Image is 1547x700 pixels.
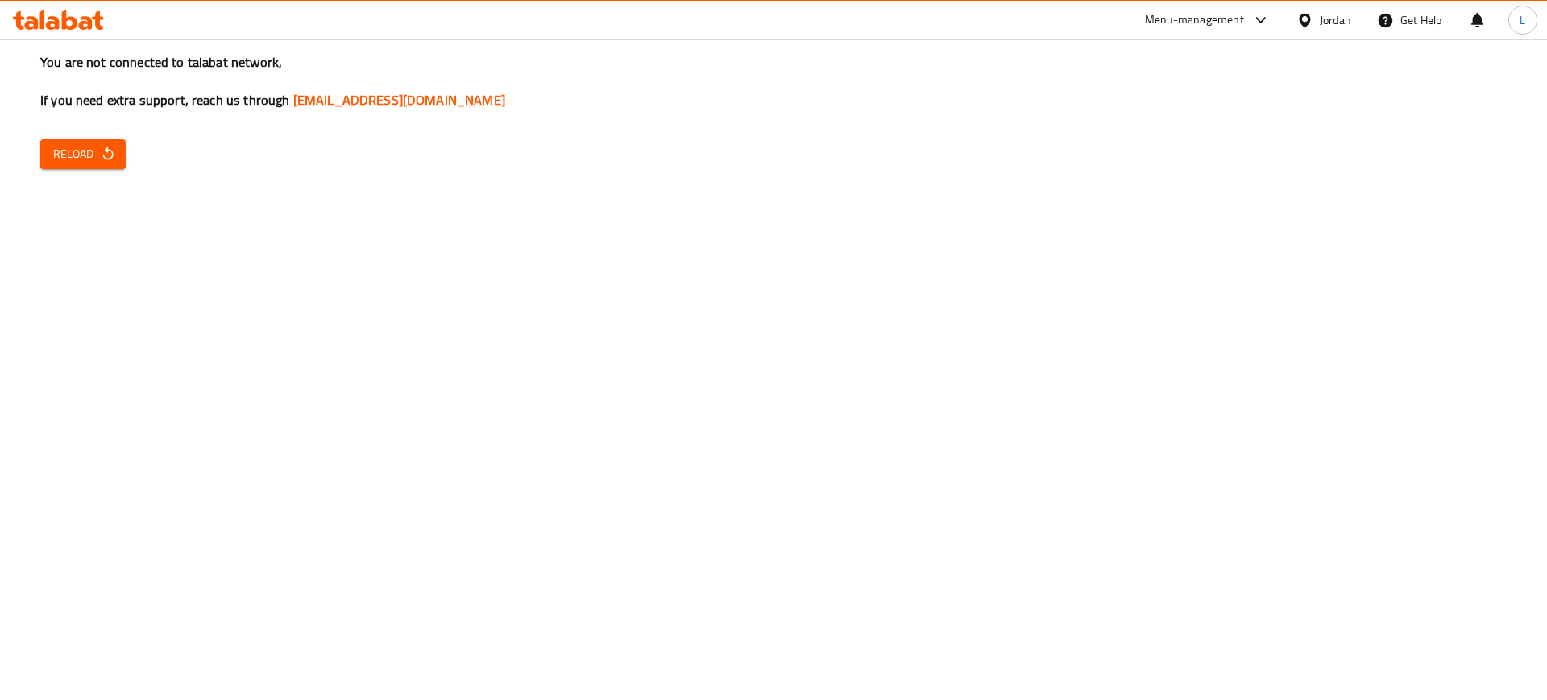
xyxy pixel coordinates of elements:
a: [EMAIL_ADDRESS][DOMAIN_NAME] [293,88,505,112]
span: L [1520,11,1525,29]
div: Menu-management [1145,10,1244,30]
h3: You are not connected to talabat network, If you need extra support, reach us through [40,53,1507,110]
button: Reload [40,139,126,169]
span: Reload [53,144,113,164]
div: Jordan [1320,11,1351,29]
